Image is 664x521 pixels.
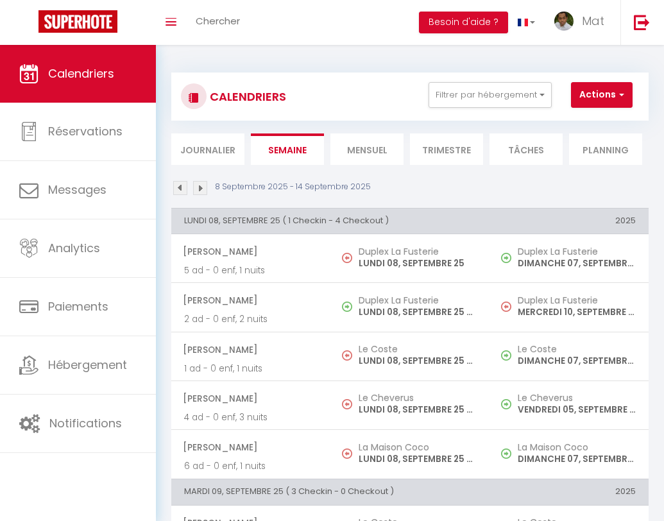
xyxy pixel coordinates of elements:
[183,386,318,411] span: [PERSON_NAME]
[330,133,404,165] li: Mensuel
[184,312,318,326] p: 2 ad - 0 enf, 2 nuits
[501,253,511,263] img: NO IMAGE
[183,239,318,264] span: [PERSON_NAME]
[518,246,636,257] h5: Duplex La Fusterie
[359,393,477,403] h5: Le Cheverus
[554,12,574,31] img: ...
[342,253,352,263] img: NO IMAGE
[10,5,49,44] button: Ouvrir le widget de chat LiveChat
[359,246,477,257] h5: Duplex La Fusterie
[518,452,636,466] p: DIMANCHE 07, SEPTEMBRE 25 - 17:00
[48,298,108,314] span: Paiements
[518,295,636,305] h5: Duplex La Fusterie
[48,182,106,198] span: Messages
[38,10,117,33] img: Super Booking
[215,181,371,193] p: 8 Septembre 2025 - 14 Septembre 2025
[184,459,318,473] p: 6 ad - 0 enf, 1 nuits
[582,13,604,29] span: Mat
[359,403,477,416] p: LUNDI 08, SEPTEMBRE 25 - 10:00
[359,344,477,354] h5: Le Coste
[171,479,489,505] th: MARDI 09, SEPTEMBRE 25 ( 3 Checkin - 0 Checkout )
[342,448,352,459] img: NO IMAGE
[359,305,477,319] p: LUNDI 08, SEPTEMBRE 25 - 17:00
[489,479,649,505] th: 2025
[359,257,477,270] p: LUNDI 08, SEPTEMBRE 25
[183,435,318,459] span: [PERSON_NAME]
[501,302,511,312] img: NO IMAGE
[184,264,318,277] p: 5 ad - 0 enf, 1 nuits
[251,133,324,165] li: Semaine
[518,305,636,319] p: MERCREDI 10, SEPTEMBRE 25 - 09:00
[518,257,636,270] p: DIMANCHE 07, SEPTEMBRE 25
[184,362,318,375] p: 1 ad - 0 enf, 1 nuits
[518,354,636,368] p: DIMANCHE 07, SEPTEMBRE 25 - 19:00
[171,208,489,234] th: LUNDI 08, SEPTEMBRE 25 ( 1 Checkin - 4 Checkout )
[419,12,508,33] button: Besoin d'aide ?
[359,452,477,466] p: LUNDI 08, SEPTEMBRE 25 - 10:00
[184,411,318,424] p: 4 ad - 0 enf, 3 nuits
[571,82,633,108] button: Actions
[48,357,127,373] span: Hébergement
[489,208,649,234] th: 2025
[48,123,123,139] span: Réservations
[518,393,636,403] h5: Le Cheverus
[48,240,100,256] span: Analytics
[171,133,244,165] li: Journalier
[49,415,122,431] span: Notifications
[489,133,563,165] li: Tâches
[634,14,650,30] img: logout
[518,403,636,416] p: VENDREDI 05, SEPTEMBRE 25 - 17:00
[207,82,286,111] h3: CALENDRIERS
[183,337,318,362] span: [PERSON_NAME]
[342,399,352,409] img: NO IMAGE
[410,133,483,165] li: Trimestre
[501,350,511,361] img: NO IMAGE
[196,14,240,28] span: Chercher
[183,288,318,312] span: [PERSON_NAME]
[569,133,642,165] li: Planning
[342,350,352,361] img: NO IMAGE
[501,448,511,459] img: NO IMAGE
[359,354,477,368] p: LUNDI 08, SEPTEMBRE 25 - 10:00
[359,442,477,452] h5: La Maison Coco
[518,442,636,452] h5: La Maison Coco
[48,65,114,81] span: Calendriers
[501,399,511,409] img: NO IMAGE
[359,295,477,305] h5: Duplex La Fusterie
[429,82,552,108] button: Filtrer par hébergement
[518,344,636,354] h5: Le Coste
